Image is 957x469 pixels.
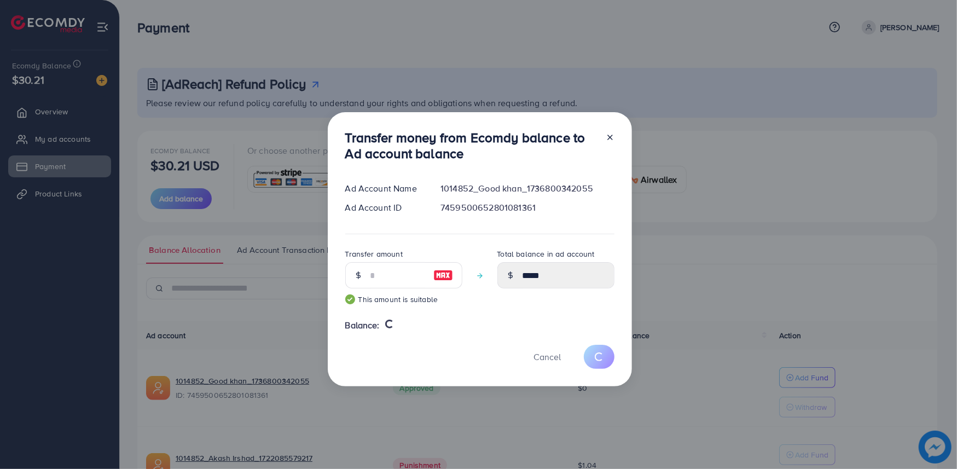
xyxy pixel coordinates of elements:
[337,201,432,214] div: Ad Account ID
[345,294,462,305] small: This amount is suitable
[534,351,561,363] span: Cancel
[345,130,597,161] h3: Transfer money from Ecomdy balance to Ad account balance
[345,248,403,259] label: Transfer amount
[432,182,623,195] div: 1014852_Good khan_1736800342055
[345,319,380,332] span: Balance:
[432,201,623,214] div: 7459500652801081361
[337,182,432,195] div: Ad Account Name
[497,248,595,259] label: Total balance in ad account
[345,294,355,304] img: guide
[520,345,575,368] button: Cancel
[433,269,453,282] img: image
